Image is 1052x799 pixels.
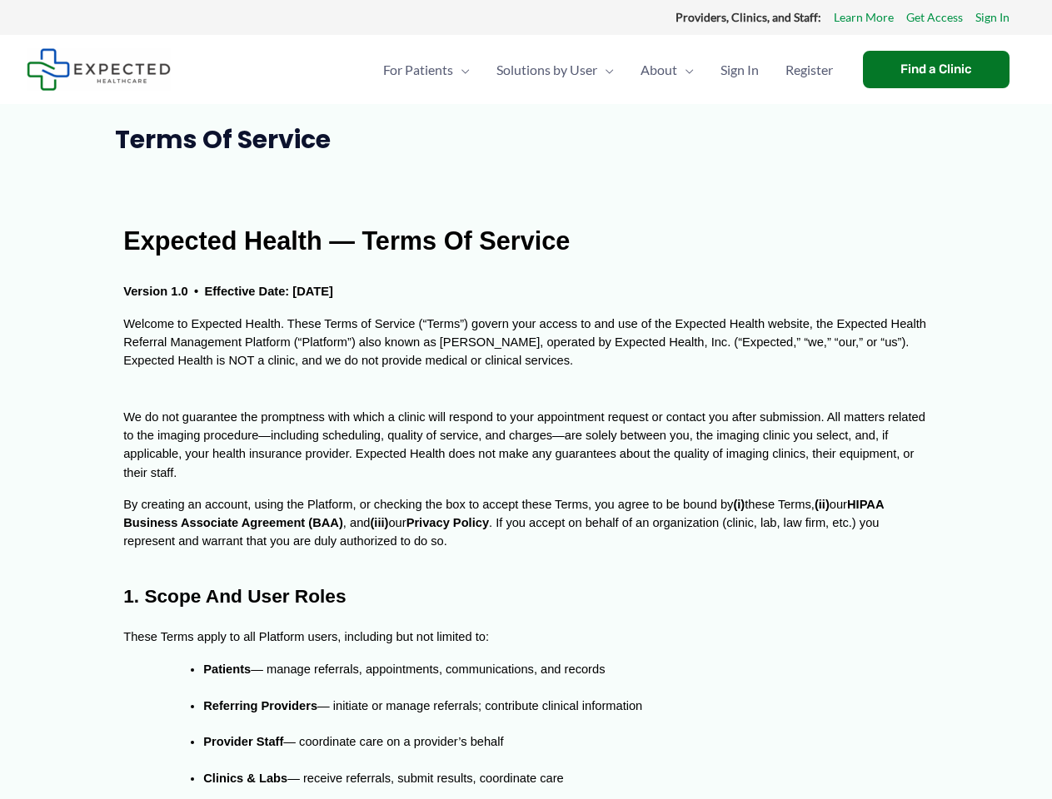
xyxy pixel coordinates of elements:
span: Patients [203,663,251,676]
span: Clinics & Labs [203,772,287,785]
span: Provider Staff [203,735,283,748]
span: — receive referrals, submit results, coordinate care [287,772,564,785]
a: Find a Clinic [863,51,1010,88]
span: — coordinate care on a provider’s behalf [283,735,503,748]
span: Sign In [720,41,759,99]
span: (iii) [370,516,388,529]
span: — manage referrals, appointments, communications, and records [251,663,605,676]
span: We do not guarantee the promptness with which a clinic will respond to your appointment request o... [123,410,929,479]
span: For Patients [383,41,453,99]
span: Register [785,41,833,99]
a: Solutions by UserMenu Toggle [483,41,627,99]
a: Sign In [707,41,772,99]
strong: Providers, Clinics, and Staff: [676,10,821,24]
span: our [830,498,847,511]
span: By creating an account, using the Platform, or checking the box to accept these Terms, you agree ... [123,498,733,511]
a: Learn More [834,7,894,28]
a: Sign In [975,7,1010,28]
span: , and [343,516,371,529]
a: Get Access [906,7,963,28]
span: Solutions by User [496,41,597,99]
span: 1. Scope and User Roles [123,585,346,607]
span: (ii) [815,498,830,511]
span: Menu Toggle [453,41,470,99]
img: Expected Healthcare Logo - side, dark font, small [27,48,171,91]
span: Version 1.0 • Effective Date: [DATE] [123,285,333,298]
h1: Terms of Service [115,125,937,155]
span: Expected Health — Terms of Service [123,226,570,255]
span: Welcome to Expected Health. These Terms of Service (“Terms”) govern your access to and use of the... [123,317,930,367]
span: Privacy Policy [406,516,489,529]
nav: Primary Site Navigation [370,41,846,99]
span: Referring Providers [203,699,317,712]
span: About [641,41,677,99]
span: — initiate or manage referrals; contribute clinical information [317,699,642,712]
span: Menu Toggle [597,41,614,99]
a: For PatientsMenu Toggle [370,41,483,99]
span: these Terms, [745,498,815,511]
span: . If you accept on behalf of an organization (clinic, lab, law firm, etc.) you represent and warr... [123,516,882,548]
span: These Terms apply to all Platform users, including but not limited to: [123,630,489,643]
a: AboutMenu Toggle [627,41,707,99]
span: our [388,516,406,529]
span: Menu Toggle [677,41,694,99]
a: Register [772,41,846,99]
span: (i) [733,498,745,511]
